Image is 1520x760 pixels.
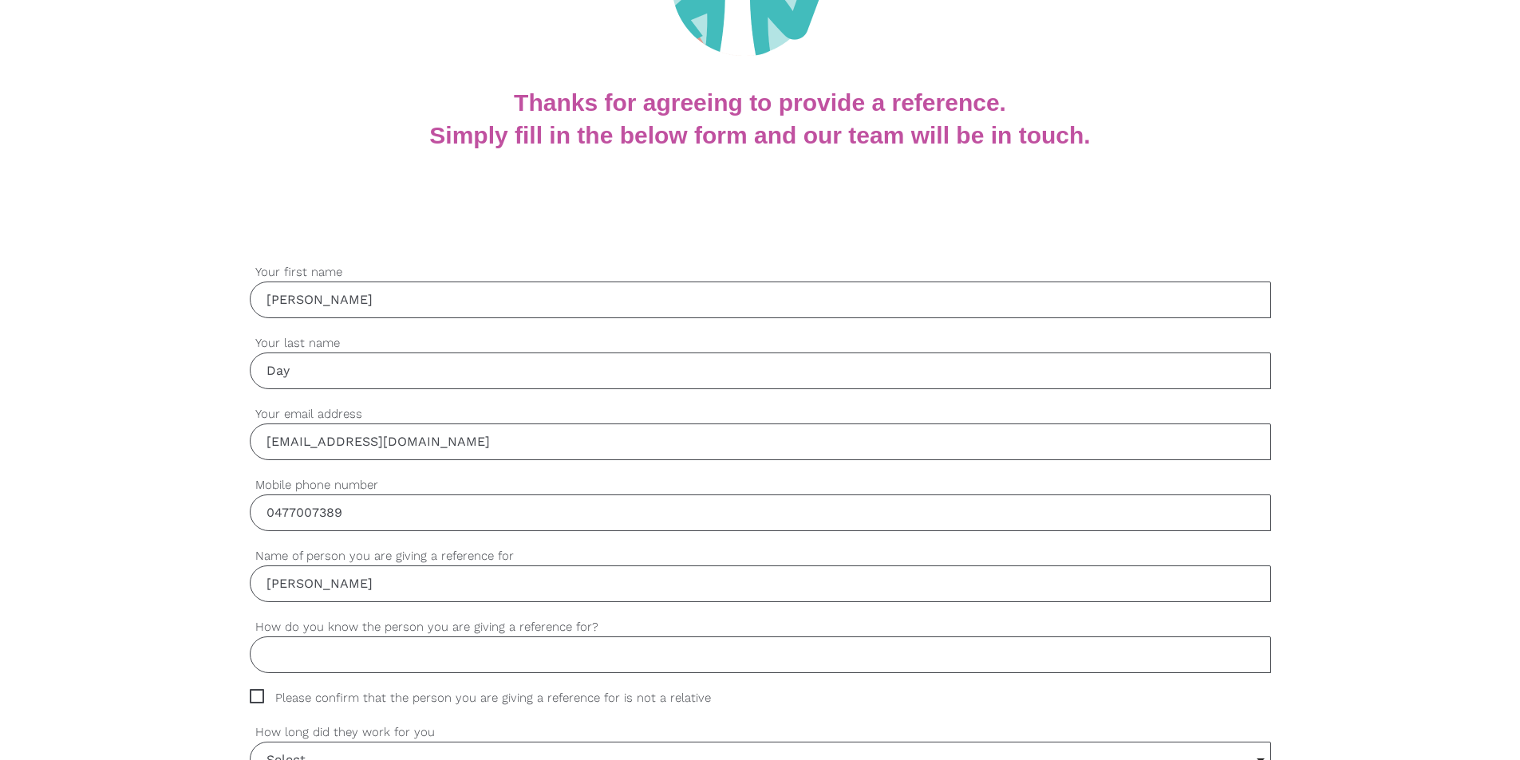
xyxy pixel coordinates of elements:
[250,263,1271,282] label: Your first name
[250,547,1271,565] label: Name of person you are giving a reference for
[250,723,1271,742] label: How long did they work for you
[250,618,1271,636] label: How do you know the person you are giving a reference for?
[250,405,1271,423] label: Your email address
[250,476,1271,494] label: Mobile phone number
[429,122,1090,148] b: Simply fill in the below form and our team will be in touch.
[250,689,741,707] span: Please confirm that the person you are giving a reference for is not a relative
[250,334,1271,352] label: Your last name
[514,89,1006,116] b: Thanks for agreeing to provide a reference.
